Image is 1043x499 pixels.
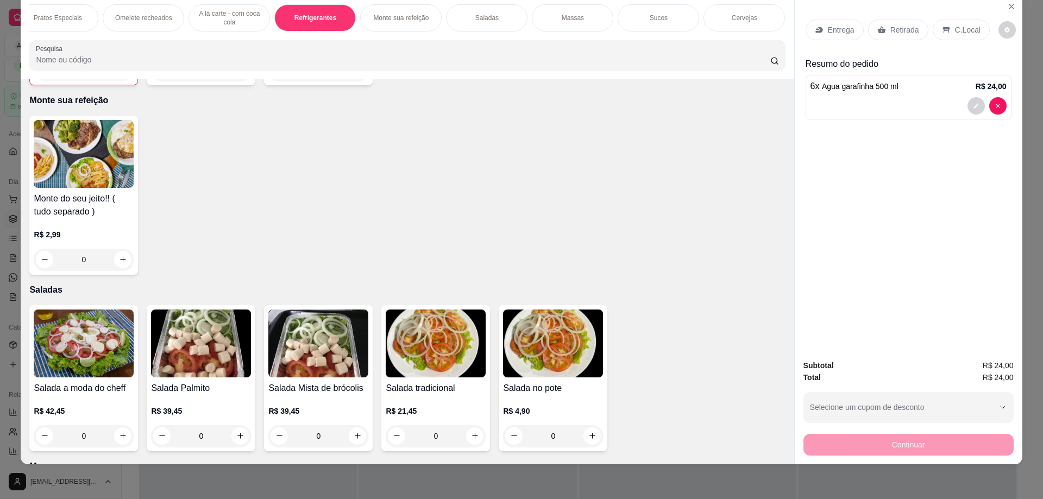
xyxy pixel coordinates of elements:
[983,371,1014,383] span: R$ 24,00
[810,80,899,93] p: 6 x
[115,14,172,22] p: Omelete recheados
[34,192,134,218] h4: Monte do seu jeito!! ( tudo separado )
[153,427,171,445] button: decrease-product-quantity
[349,427,366,445] button: increase-product-quantity
[34,309,134,377] img: product-image
[466,427,483,445] button: increase-product-quantity
[34,406,134,416] p: R$ 42,45
[388,427,405,445] button: decrease-product-quantity
[562,14,584,22] p: Massas
[732,14,757,22] p: Cervejas
[806,58,1011,71] p: Resumo do pedido
[989,97,1007,115] button: decrease-product-quantity
[386,406,486,416] p: R$ 21,45
[373,14,429,22] p: Monte sua refeição
[822,82,899,91] span: Agua garafinha 500 ml
[151,406,251,416] p: R$ 39,45
[34,14,82,22] p: Pratos Especiais
[983,359,1014,371] span: R$ 24,00
[505,427,523,445] button: decrease-product-quantity
[976,81,1007,92] p: R$ 24,00
[503,406,603,416] p: R$ 4,90
[36,427,53,445] button: decrease-product-quantity
[890,24,919,35] p: Retirada
[268,309,368,377] img: product-image
[583,427,601,445] button: increase-product-quantity
[151,309,251,377] img: product-image
[955,24,981,35] p: C.Local
[294,14,336,22] p: Refrigerantes
[34,120,134,188] img: product-image
[36,44,66,53] label: Pesquisa
[503,382,603,395] h4: Salada no pote
[36,54,770,65] input: Pesquisa
[29,460,785,473] p: Massas
[29,283,785,296] p: Saladas
[34,382,134,395] h4: Salada a moda do cheff
[231,427,249,445] button: increase-product-quantity
[386,382,486,395] h4: Salada tradicional
[803,361,834,370] strong: Subtotal
[967,97,985,115] button: decrease-product-quantity
[650,14,668,22] p: Sucos
[828,24,854,35] p: Entrega
[803,392,1014,422] button: Selecione um cupom de desconto
[803,373,821,382] strong: Total
[114,427,131,445] button: increase-product-quantity
[198,9,261,27] p: A lá carte - com coca cola
[34,229,134,240] p: R$ 2,99
[503,309,603,377] img: product-image
[475,14,499,22] p: Saladas
[386,309,486,377] img: product-image
[271,427,288,445] button: decrease-product-quantity
[29,94,785,107] p: Monte sua refeição
[268,406,368,416] p: R$ 39,45
[268,382,368,395] h4: Salada Mista de brócolis
[998,21,1016,39] button: decrease-product-quantity
[151,382,251,395] h4: Salada Palmito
